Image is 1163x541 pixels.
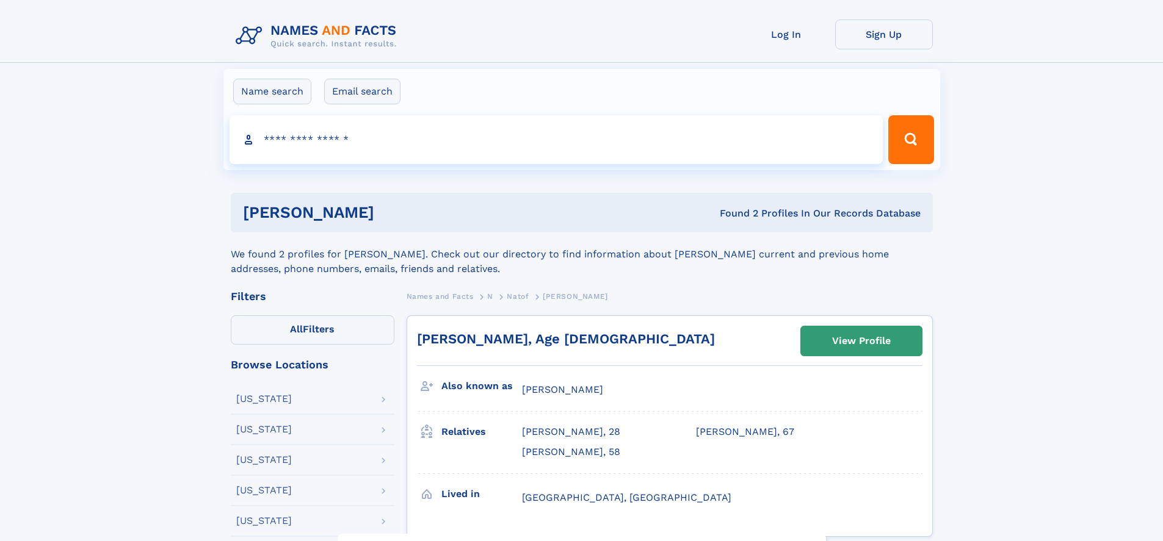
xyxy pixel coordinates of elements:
[231,232,933,276] div: We found 2 profiles for [PERSON_NAME]. Check out our directory to find information about [PERSON_...
[696,425,794,439] a: [PERSON_NAME], 67
[236,516,292,526] div: [US_STATE]
[231,20,407,52] img: Logo Names and Facts
[522,384,603,395] span: [PERSON_NAME]
[231,359,394,370] div: Browse Locations
[441,376,522,396] h3: Also known as
[236,394,292,404] div: [US_STATE]
[417,331,715,346] a: [PERSON_NAME], Age [DEMOGRAPHIC_DATA]
[231,315,394,345] label: Filters
[243,205,547,220] h1: [PERSON_NAME]
[236,425,292,434] div: [US_STATE]
[522,425,620,439] a: [PERSON_NAME], 28
[487,292,493,301] span: N
[324,79,400,104] label: Email search
[236,485,292,495] div: [US_STATE]
[441,484,522,504] h3: Lived in
[522,492,731,503] span: [GEOGRAPHIC_DATA], [GEOGRAPHIC_DATA]
[522,445,620,459] a: [PERSON_NAME], 58
[487,288,493,304] a: N
[737,20,835,49] a: Log In
[407,288,474,304] a: Names and Facts
[236,455,292,465] div: [US_STATE]
[231,291,394,302] div: Filters
[233,79,311,104] label: Name search
[547,207,921,220] div: Found 2 Profiles In Our Records Database
[230,115,883,164] input: search input
[290,323,303,335] span: All
[888,115,933,164] button: Search Button
[507,288,529,304] a: Natof
[441,421,522,442] h3: Relatives
[832,327,891,355] div: View Profile
[801,326,922,356] a: View Profile
[543,292,608,301] span: [PERSON_NAME]
[507,292,529,301] span: Natof
[835,20,933,49] a: Sign Up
